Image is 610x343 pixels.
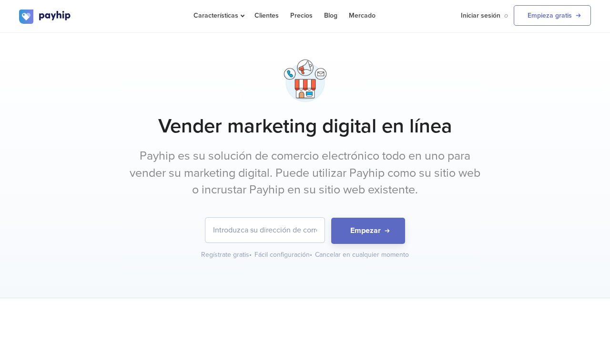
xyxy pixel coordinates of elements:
span: Características [193,11,243,20]
h1: Vender marketing digital en línea [19,114,591,138]
button: Empezar [331,218,405,244]
div: Regístrate gratis [201,250,253,260]
div: Cancelar en cualquier momento [315,250,409,260]
input: Introduzca su dirección de correo electrónico [205,218,325,242]
span: • [310,251,312,259]
div: Fácil configuración [254,250,313,260]
img: logo.svg [19,10,71,24]
p: Payhip es su solución de comercio electrónico todo en uno para vender su marketing digital. Puede... [126,148,484,199]
span: • [249,251,252,259]
a: Empieza gratis [514,5,591,26]
img: store-advertisement-9ozyqhw65to8agy87b30f.png [281,57,329,105]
